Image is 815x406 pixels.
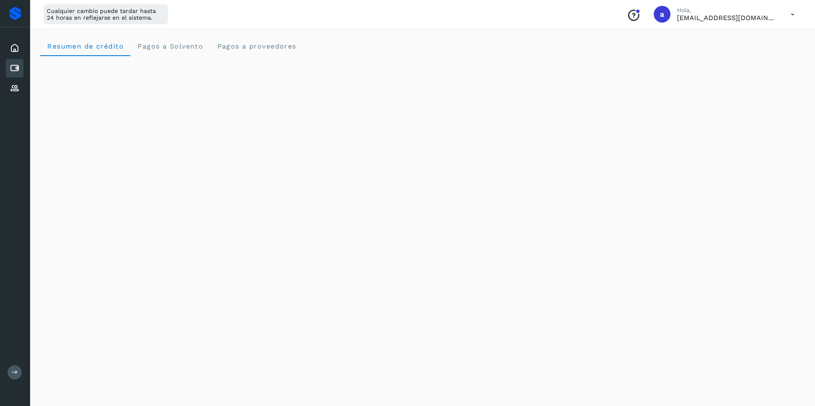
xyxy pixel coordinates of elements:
div: Proveedores [6,79,23,98]
div: Inicio [6,39,23,57]
p: administracion@logistify.com.mx [677,14,778,22]
span: Pagos a Solvento [137,42,203,50]
span: Pagos a proveedores [217,42,296,50]
div: Cualquier cambio puede tardar hasta 24 horas en reflejarse en el sistema. [43,4,168,24]
div: Cuentas por pagar [6,59,23,77]
p: Hola, [677,7,778,14]
span: Resumen de crédito [47,42,124,50]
